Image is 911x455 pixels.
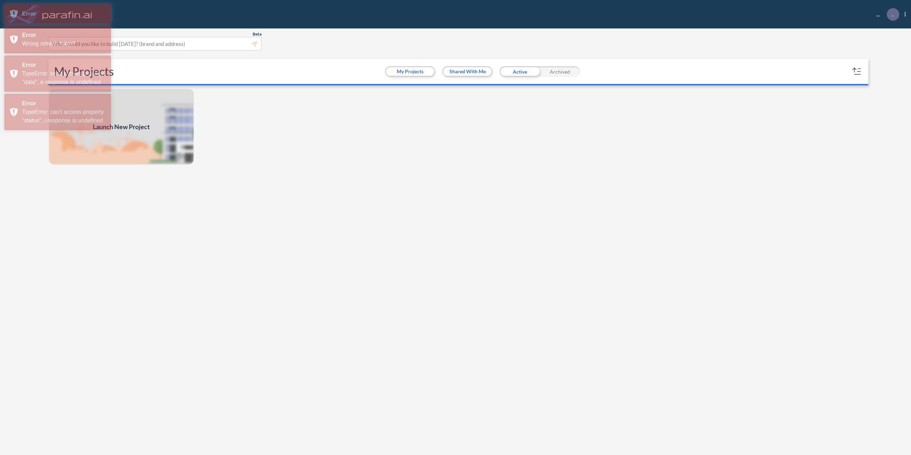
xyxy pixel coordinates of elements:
[866,8,906,21] div: ...
[22,39,106,48] div: Wrong refresh token!
[851,66,863,77] button: sort
[540,66,580,77] div: Archived
[22,61,106,69] div: Error
[386,67,434,76] button: My Projects
[22,10,106,18] div: Error
[22,31,106,39] div: Error
[892,11,894,17] p: .
[500,66,540,77] div: Active
[93,122,150,132] span: Launch New Project
[22,108,106,125] div: TypeError: can't access property "status", i.response is undefined
[22,99,106,108] div: Error
[48,88,194,165] a: Launch New Project
[443,67,491,76] button: Shared With Me
[48,88,194,165] img: add
[253,31,262,37] span: Beta
[22,69,106,86] div: TypeError: can't access property "data", e.response is undefined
